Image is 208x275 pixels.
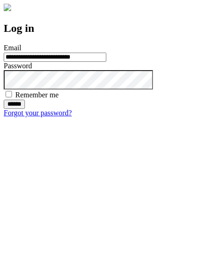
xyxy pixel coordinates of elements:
h2: Log in [4,22,204,35]
label: Remember me [15,91,59,99]
label: Password [4,62,32,70]
a: Forgot your password? [4,109,72,117]
label: Email [4,44,21,52]
img: logo-4e3dc11c47720685a147b03b5a06dd966a58ff35d612b21f08c02c0306f2b779.png [4,4,11,11]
